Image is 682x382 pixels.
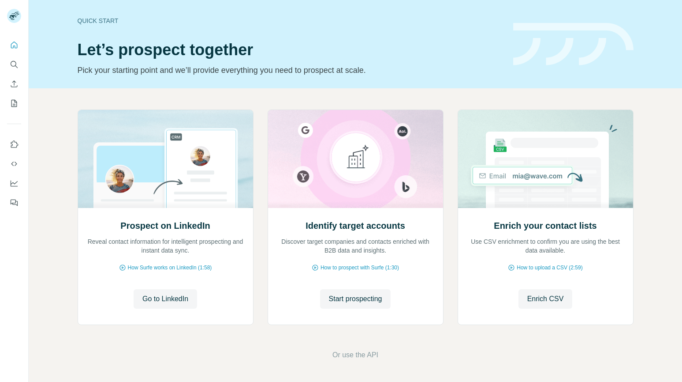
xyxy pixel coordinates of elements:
[517,264,582,272] span: How to upload a CSV (2:59)
[7,156,21,172] button: Use Surfe API
[78,16,503,25] div: Quick start
[7,37,21,53] button: Quick start
[142,294,188,304] span: Go to LinkedIn
[268,110,443,208] img: Identify target accounts
[518,289,573,309] button: Enrich CSV
[134,289,197,309] button: Go to LinkedIn
[494,219,596,232] h2: Enrich your contact lists
[320,289,391,309] button: Start prospecting
[458,110,634,208] img: Enrich your contact lists
[78,41,503,59] h1: Let’s prospect together
[7,175,21,191] button: Dashboard
[7,136,21,152] button: Use Surfe on LinkedIn
[7,57,21,72] button: Search
[321,264,399,272] span: How to prospect with Surfe (1:30)
[467,237,624,255] p: Use CSV enrichment to confirm you are using the best data available.
[87,237,244,255] p: Reveal contact information for intelligent prospecting and instant data sync.
[78,110,253,208] img: Prospect on LinkedIn
[329,294,382,304] span: Start prospecting
[120,219,210,232] h2: Prospect on LinkedIn
[277,237,434,255] p: Discover target companies and contacts enriched with B2B data and insights.
[7,195,21,211] button: Feedback
[332,350,378,360] button: Or use the API
[527,294,564,304] span: Enrich CSV
[513,23,634,66] img: banner
[78,64,503,76] p: Pick your starting point and we’ll provide everything you need to prospect at scale.
[128,264,212,272] span: How Surfe works on LinkedIn (1:58)
[7,95,21,111] button: My lists
[7,76,21,92] button: Enrich CSV
[306,219,405,232] h2: Identify target accounts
